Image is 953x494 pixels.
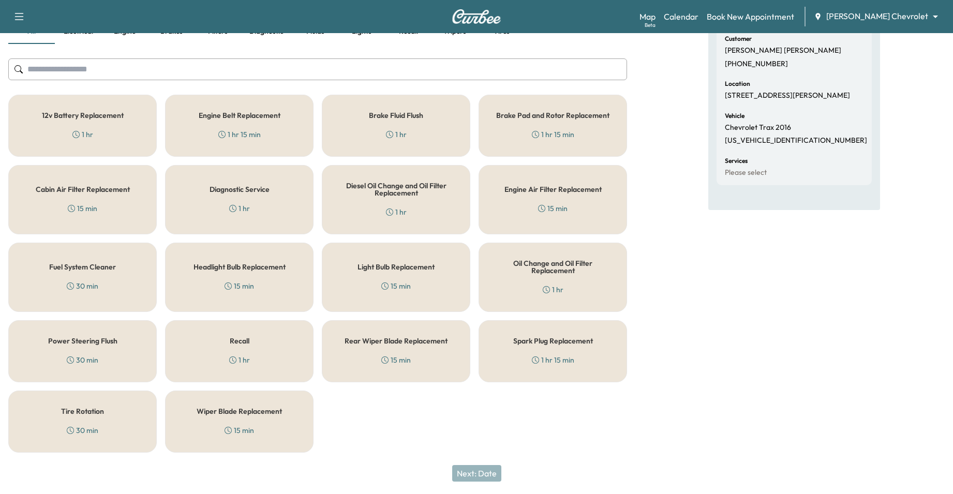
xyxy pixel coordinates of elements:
[339,182,453,197] h5: Diesel Oil Change and Oil Filter Replacement
[664,10,698,23] a: Calendar
[725,81,750,87] h6: Location
[225,425,254,436] div: 15 min
[210,186,270,193] h5: Diagnostic Service
[725,136,867,145] p: [US_VEHICLE_IDENTIFICATION_NUMBER]
[386,207,407,217] div: 1 hr
[218,129,261,140] div: 1 hr 15 min
[199,112,280,119] h5: Engine Belt Replacement
[496,112,609,119] h5: Brake Pad and Rotor Replacement
[358,263,435,271] h5: Light Bulb Replacement
[504,186,602,193] h5: Engine Air Filter Replacement
[42,112,124,119] h5: 12v Battery Replacement
[725,168,767,177] p: Please select
[645,21,656,29] div: Beta
[67,425,98,436] div: 30 min
[68,203,97,214] div: 15 min
[496,260,610,274] h5: Oil Change and Oil Filter Replacement
[513,337,593,345] h5: Spark Plug Replacement
[538,203,568,214] div: 15 min
[36,186,130,193] h5: Cabin Air Filter Replacement
[193,263,286,271] h5: Headlight Bulb Replacement
[72,129,93,140] div: 1 hr
[229,203,250,214] div: 1 hr
[452,9,501,24] img: Curbee Logo
[725,91,850,100] p: [STREET_ADDRESS][PERSON_NAME]
[826,10,928,22] span: [PERSON_NAME] Chevrolet
[369,112,423,119] h5: Brake Fluid Flush
[67,281,98,291] div: 30 min
[386,129,407,140] div: 1 hr
[197,408,282,415] h5: Wiper Blade Replacement
[707,10,794,23] a: Book New Appointment
[67,355,98,365] div: 30 min
[230,337,249,345] h5: Recall
[345,337,448,345] h5: Rear Wiper Blade Replacement
[532,129,574,140] div: 1 hr 15 min
[725,123,791,132] p: Chevrolet Trax 2016
[725,113,744,119] h6: Vehicle
[725,158,748,164] h6: Services
[725,36,752,42] h6: Customer
[61,408,104,415] h5: Tire Rotation
[725,59,788,69] p: [PHONE_NUMBER]
[381,355,411,365] div: 15 min
[543,285,563,295] div: 1 hr
[381,281,411,291] div: 15 min
[229,355,250,365] div: 1 hr
[639,10,656,23] a: MapBeta
[725,46,841,55] p: [PERSON_NAME] [PERSON_NAME]
[48,337,117,345] h5: Power Steering Flush
[49,263,116,271] h5: Fuel System Cleaner
[225,281,254,291] div: 15 min
[532,355,574,365] div: 1 hr 15 min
